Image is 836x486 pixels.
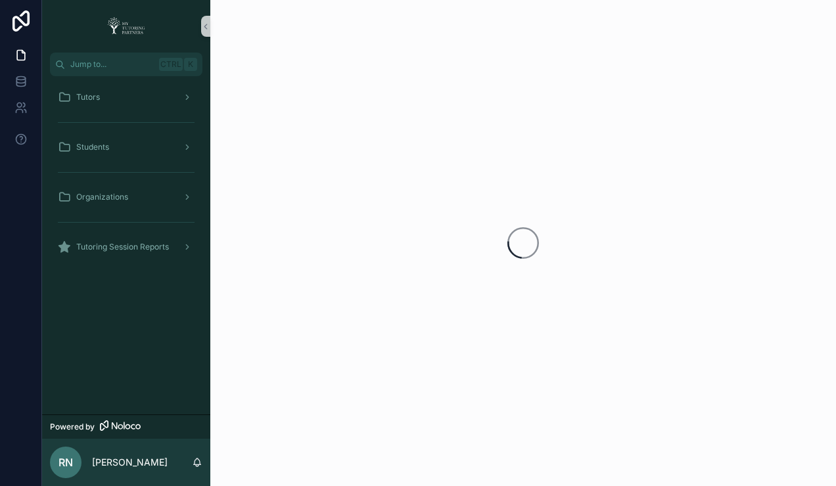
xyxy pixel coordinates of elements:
[50,235,202,259] a: Tutoring Session Reports
[42,76,210,276] div: scrollable content
[76,192,128,202] span: Organizations
[42,414,210,439] a: Powered by
[76,92,100,102] span: Tutors
[76,242,169,252] span: Tutoring Session Reports
[103,16,149,37] img: App logo
[70,59,154,70] span: Jump to...
[50,85,202,109] a: Tutors
[76,142,109,152] span: Students
[50,53,202,76] button: Jump to...CtrlK
[50,422,95,432] span: Powered by
[185,59,196,70] span: K
[58,454,73,470] span: RN
[50,185,202,209] a: Organizations
[50,135,202,159] a: Students
[159,58,183,71] span: Ctrl
[92,456,168,469] p: [PERSON_NAME]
